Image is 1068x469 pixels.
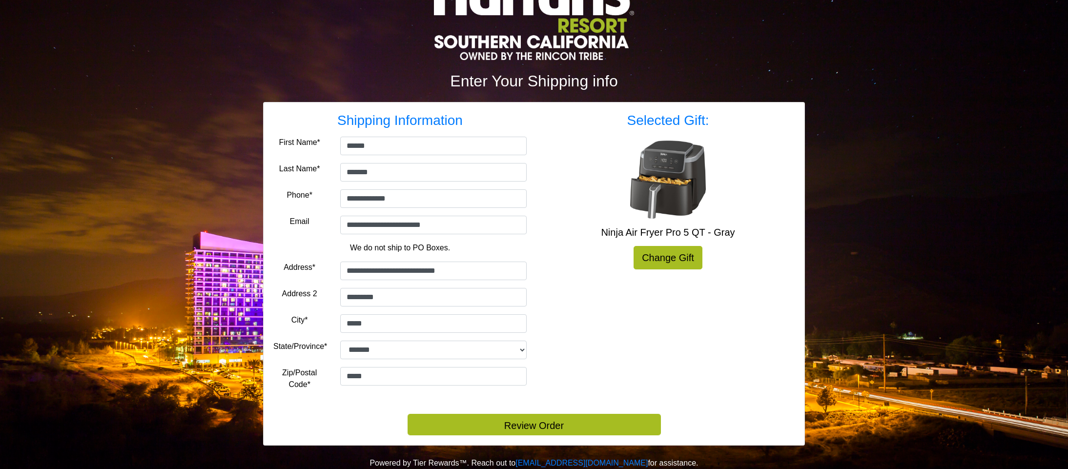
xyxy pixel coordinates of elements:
[629,141,707,219] img: Ninja Air Fryer Pro 5 QT - Gray
[515,459,648,467] a: [EMAIL_ADDRESS][DOMAIN_NAME]
[279,137,320,148] label: First Name*
[273,341,327,352] label: State/Province*
[273,367,326,390] label: Zip/Postal Code*
[279,163,320,175] label: Last Name*
[273,112,527,129] h3: Shipping Information
[281,242,519,254] p: We do not ship to PO Boxes.
[370,459,698,467] span: Powered by Tier Rewards™. Reach out to for assistance.
[263,72,805,90] h2: Enter Your Shipping info
[290,216,309,227] label: Email
[541,112,795,129] h3: Selected Gift:
[408,414,661,435] button: Review Order
[287,189,312,201] label: Phone*
[541,226,795,238] h5: Ninja Air Fryer Pro 5 QT - Gray
[282,288,317,300] label: Address 2
[291,314,308,326] label: City*
[284,262,315,273] label: Address*
[634,246,702,269] a: Change Gift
